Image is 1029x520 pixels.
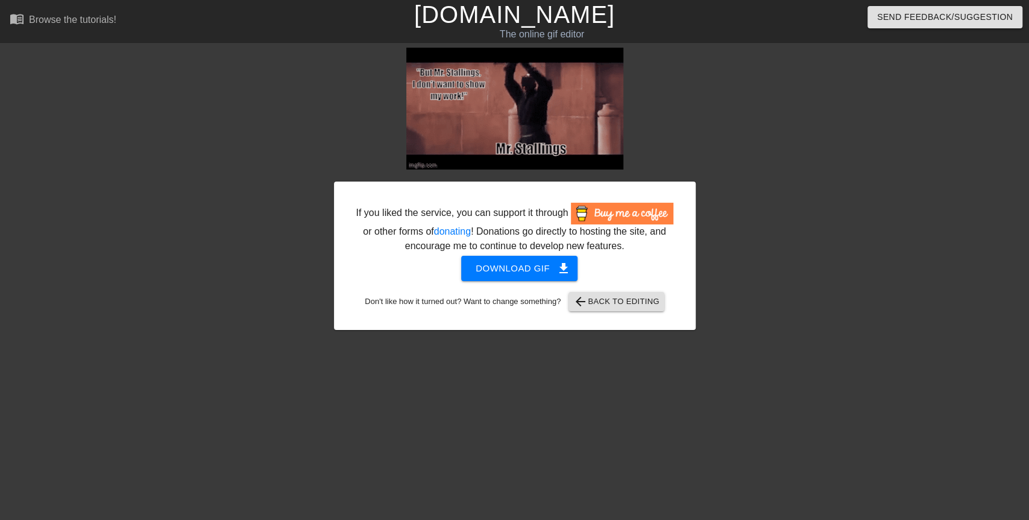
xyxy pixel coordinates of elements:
[476,261,563,276] span: Download gif
[10,11,24,26] span: menu_book
[573,294,659,309] span: Back to Editing
[568,292,664,311] button: Back to Editing
[406,48,623,170] img: 4sgyJ5dT.gif
[434,226,471,236] a: donating
[29,14,116,25] div: Browse the tutorials!
[571,203,673,224] img: Buy Me A Coffee
[353,292,677,311] div: Don't like how it turned out? Want to change something?
[355,203,675,253] div: If you liked the service, you can support it through or other forms of ! Donations go directly to...
[10,11,116,30] a: Browse the tutorials!
[461,256,577,281] button: Download gif
[452,262,577,273] a: Download gif
[877,10,1013,25] span: Send Feedback/Suggestion
[573,294,588,309] span: arrow_back
[349,27,735,42] div: The online gif editor
[867,6,1022,28] button: Send Feedback/Suggestion
[556,261,571,276] span: get_app
[414,1,615,28] a: [DOMAIN_NAME]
